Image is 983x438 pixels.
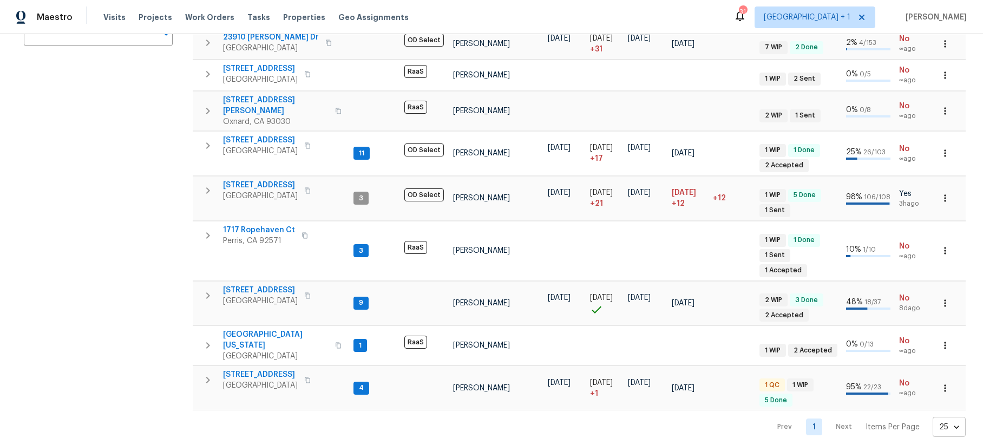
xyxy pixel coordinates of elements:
[672,299,694,307] span: [DATE]
[223,191,298,201] span: [GEOGRAPHIC_DATA]
[453,194,510,202] span: [PERSON_NAME]
[709,176,755,220] td: 12 day(s) past target finish date
[761,191,785,200] span: 1 WIP
[247,14,270,21] span: Tasks
[590,294,613,302] span: [DATE]
[453,71,510,79] span: [PERSON_NAME]
[355,383,368,393] span: 4
[761,266,806,275] span: 1 Accepted
[223,285,298,296] span: [STREET_ADDRESS]
[806,419,822,435] a: Goto page 1
[548,35,571,42] span: [DATE]
[846,383,862,391] span: 95 %
[899,76,928,85] span: ∞ ago
[764,12,850,23] span: [GEOGRAPHIC_DATA] + 1
[789,346,836,355] span: 2 Accepted
[761,74,785,83] span: 1 WIP
[453,149,510,157] span: [PERSON_NAME]
[586,28,624,59] td: Project started 31 days late
[791,296,822,305] span: 3 Done
[767,417,966,437] nav: Pagination Navigation
[586,131,624,175] td: Project started 17 days late
[404,143,444,156] span: OD Select
[846,246,861,253] span: 10 %
[586,176,624,220] td: Project started 21 days late
[355,246,368,256] span: 3
[548,379,571,387] span: [DATE]
[901,12,967,23] span: [PERSON_NAME]
[223,135,298,146] span: [STREET_ADDRESS]
[899,112,928,121] span: ∞ ago
[899,304,928,313] span: 8d ago
[761,161,808,170] span: 2 Accepted
[628,379,651,387] span: [DATE]
[139,12,172,23] span: Projects
[453,299,510,307] span: [PERSON_NAME]
[404,188,444,201] span: OD Select
[864,194,890,200] span: 106 / 108
[223,369,298,380] span: [STREET_ADDRESS]
[860,341,874,348] span: 0 / 13
[761,111,787,120] span: 2 WIP
[791,43,822,52] span: 2 Done
[404,34,444,47] span: OD Select
[548,189,571,197] span: [DATE]
[672,198,685,209] span: +12
[761,296,787,305] span: 2 WIP
[586,366,624,410] td: Project started 1 days late
[628,294,651,302] span: [DATE]
[355,341,366,350] span: 1
[590,388,598,399] span: + 1
[899,188,928,199] span: Yes
[223,296,298,306] span: [GEOGRAPHIC_DATA]
[846,70,858,78] span: 0 %
[761,396,791,405] span: 5 Done
[590,379,613,387] span: [DATE]
[103,12,126,23] span: Visits
[590,35,613,42] span: [DATE]
[761,251,789,260] span: 1 Sent
[404,65,427,78] span: RaaS
[860,107,871,113] span: 0 / 8
[863,246,876,253] span: 1 / 10
[863,149,886,155] span: 26 / 103
[899,252,928,261] span: ∞ ago
[788,381,812,390] span: 1 WIP
[789,146,819,155] span: 1 Done
[846,298,863,306] span: 48 %
[864,299,881,305] span: 18 / 37
[899,378,928,389] span: No
[223,329,329,351] span: [GEOGRAPHIC_DATA][US_STATE]
[453,247,510,254] span: [PERSON_NAME]
[859,40,876,46] span: 4 / 153
[628,189,651,197] span: [DATE]
[672,149,694,157] span: [DATE]
[899,154,928,164] span: ∞ ago
[548,294,571,302] span: [DATE]
[590,153,603,164] span: + 17
[223,116,329,127] span: Oxnard, CA 93030
[223,95,329,116] span: [STREET_ADDRESS][PERSON_NAME]
[223,225,295,236] span: 1717 Ropehaven Ct
[791,111,820,120] span: 1 Sent
[453,342,510,349] span: [PERSON_NAME]
[223,236,295,246] span: Perris, CA 92571
[185,12,234,23] span: Work Orders
[223,146,298,156] span: [GEOGRAPHIC_DATA]
[789,191,820,200] span: 5 Done
[899,44,928,54] span: ∞ ago
[548,144,571,152] span: [DATE]
[453,384,510,392] span: [PERSON_NAME]
[863,384,881,390] span: 22 / 23
[789,74,820,83] span: 2 Sent
[404,101,427,114] span: RaaS
[628,35,651,42] span: [DATE]
[37,12,73,23] span: Maestro
[761,146,785,155] span: 1 WIP
[453,40,510,48] span: [PERSON_NAME]
[672,189,696,197] span: [DATE]
[761,43,787,52] span: 7 WIP
[899,143,928,154] span: No
[590,144,613,152] span: [DATE]
[453,107,510,115] span: [PERSON_NAME]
